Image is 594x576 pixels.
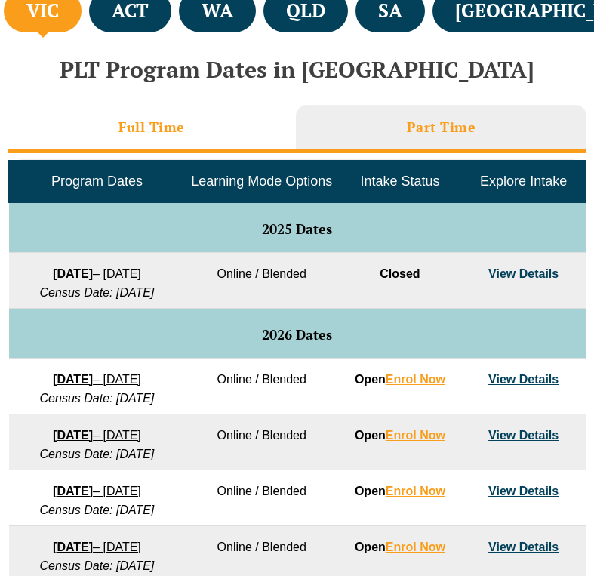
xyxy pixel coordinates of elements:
strong: Open [355,485,445,497]
a: View Details [488,429,559,442]
span: Closed [380,267,420,280]
strong: [DATE] [53,373,93,386]
a: View Details [488,267,559,280]
h3: Part Time [407,119,476,136]
a: Enrol Now [386,485,445,497]
a: [DATE]– [DATE] [53,429,141,442]
em: Census Date: [DATE] [40,392,155,405]
span: Program Dates [51,174,143,189]
strong: Open [355,429,445,442]
em: Census Date: [DATE] [40,448,155,460]
td: Online / Blended [185,252,338,308]
strong: [DATE] [53,429,93,442]
strong: [DATE] [53,485,93,497]
h3: Full Time [118,119,185,136]
strong: Open [355,373,445,386]
strong: [DATE] [53,267,93,280]
a: Enrol Now [386,373,445,386]
span: 2026 Dates [262,325,332,343]
a: Enrol Now [386,429,445,442]
span: Intake Status [360,174,439,189]
em: Census Date: [DATE] [40,286,155,299]
a: [DATE]– [DATE] [53,541,141,553]
span: Explore Intake [480,174,567,189]
a: [DATE]– [DATE] [53,267,141,280]
a: View Details [488,485,559,497]
a: [DATE]– [DATE] [53,373,141,386]
a: View Details [488,541,559,553]
td: Online / Blended [185,470,338,525]
span: 2025 Dates [262,220,332,238]
span: Learning Mode Options [191,174,332,189]
em: Census Date: [DATE] [40,559,155,572]
a: View Details [488,373,559,386]
td: Online / Blended [185,358,338,414]
strong: Open [355,541,445,553]
a: Enrol Now [386,541,445,553]
em: Census Date: [DATE] [40,504,155,516]
td: Online / Blended [185,414,338,470]
a: [DATE]– [DATE] [53,485,141,497]
strong: [DATE] [53,541,93,553]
